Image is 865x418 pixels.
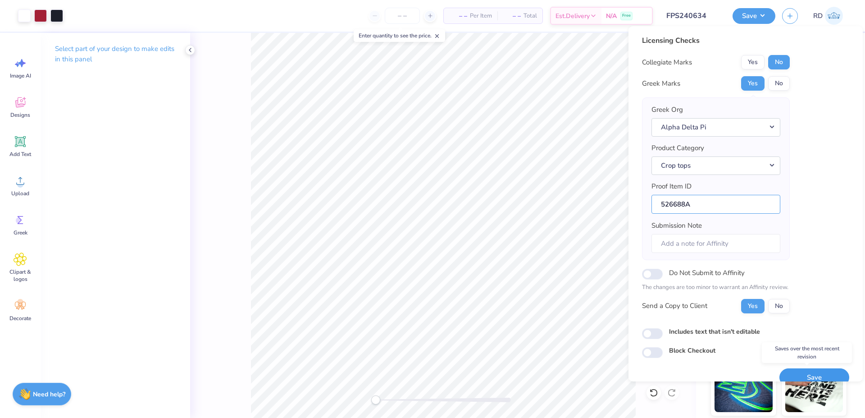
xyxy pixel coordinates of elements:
[651,143,704,153] label: Product Category
[9,151,31,158] span: Add Text
[14,229,27,236] span: Greek
[762,342,852,363] div: Saves over the most recent revision
[33,390,65,399] strong: Need help?
[651,234,780,253] input: Add a note for Affinity
[606,11,617,21] span: N/A
[715,367,773,412] img: Glow in the Dark Ink
[741,76,765,91] button: Yes
[733,8,775,24] button: Save
[55,44,176,64] p: Select part of your design to make edits in this panel
[768,76,790,91] button: No
[524,11,537,21] span: Total
[768,299,790,313] button: No
[809,7,847,25] a: RD
[642,301,707,311] div: Send a Copy to Client
[11,190,29,197] span: Upload
[555,11,590,21] span: Est. Delivery
[651,181,692,192] label: Proof Item ID
[669,346,715,355] label: Block Checkout
[503,11,521,21] span: – –
[785,367,843,412] img: Water based Ink
[9,315,31,322] span: Decorate
[651,220,702,231] label: Submission Note
[779,368,849,387] button: Save
[449,11,467,21] span: – –
[354,29,445,42] div: Enter quantity to see the price.
[622,13,631,19] span: Free
[371,395,380,404] div: Accessibility label
[669,327,760,336] label: Includes text that isn't editable
[741,299,765,313] button: Yes
[651,105,683,115] label: Greek Org
[642,57,692,68] div: Collegiate Marks
[651,118,780,137] button: Alpha Delta Pi
[10,111,30,119] span: Designs
[642,35,790,46] div: Licensing Checks
[813,11,823,21] span: RD
[768,55,790,69] button: No
[669,267,745,279] label: Do Not Submit to Affinity
[825,7,843,25] img: Rommel Del Rosario
[10,72,31,79] span: Image AI
[470,11,492,21] span: Per Item
[642,283,790,292] p: The changes are too minor to warrant an Affinity review.
[5,268,35,283] span: Clipart & logos
[741,55,765,69] button: Yes
[385,8,420,24] input: – –
[642,78,680,89] div: Greek Marks
[660,7,726,25] input: Untitled Design
[651,156,780,175] button: Crop tops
